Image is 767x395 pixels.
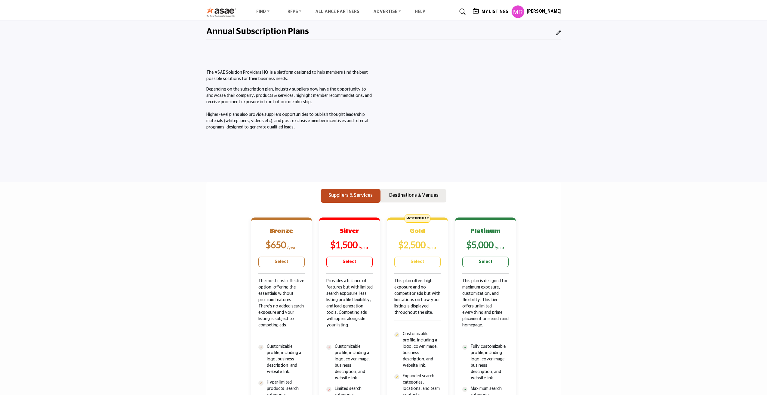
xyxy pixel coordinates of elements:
[270,228,293,234] b: Bronze
[206,69,380,82] p: The ASAE Solution Providers HQ is a platform designed to help members find the best possible solu...
[470,228,501,234] b: Platinum
[454,7,470,17] a: Search
[381,189,446,203] button: Destinations & Venues
[258,278,305,344] div: The most cost-effective option, offering the essentials without premium features. There’s no adde...
[466,239,494,250] b: $5,000
[494,245,505,250] sub: /year
[321,189,380,203] button: Suppliers & Services
[427,245,437,250] sub: /year
[315,10,359,14] a: Alliance Partners
[394,257,441,267] a: Select
[462,257,509,267] a: Select
[415,10,425,14] a: Help
[326,278,373,344] div: Provides a balance of features but with limited search exposure, less listing profile flexibility...
[405,214,430,223] span: MOST POPULAR
[206,7,240,17] img: Site Logo
[387,69,561,168] iframe: Master the ASAE Marketplace and Start by Claiming Your Listing
[462,278,509,344] div: This plan is designed for maximum exposure, customization, and flexibility. This tier offers unli...
[287,245,297,250] sub: /year
[283,8,306,16] a: RFPs
[258,257,305,267] a: Select
[359,245,369,250] sub: /year
[482,9,508,14] h5: My Listings
[335,344,373,381] p: Customizable profile, including a logo, cover image, business description, and website link.
[330,239,358,250] b: $1,500
[266,239,286,250] b: $650
[527,9,561,15] h5: [PERSON_NAME]
[394,278,441,331] div: This plan offers high exposure and no competitor ads but with limitations on how your listing is ...
[369,8,405,16] a: Advertise
[403,331,441,369] p: Customizable profile, including a logo, cover image, business description, and website link.
[252,8,274,16] a: Find
[326,257,373,267] a: Select
[398,239,426,250] b: $2,500
[206,27,309,37] h2: Annual Subscription Plans
[473,8,508,15] div: My Listings
[471,344,509,381] p: Fully customizable profile, including logo, cover image, business description, and website link.
[340,228,359,234] b: Silver
[267,344,305,375] p: Customizable profile, including a logo, business description, and website link.
[389,192,439,199] p: Destinations & Venues
[328,192,373,199] p: Suppliers & Services
[206,86,380,131] p: Depending on the subscription plan, industry suppliers now have the opportunity to showcase their...
[410,228,425,234] b: Gold
[511,5,525,18] button: Show hide supplier dropdown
